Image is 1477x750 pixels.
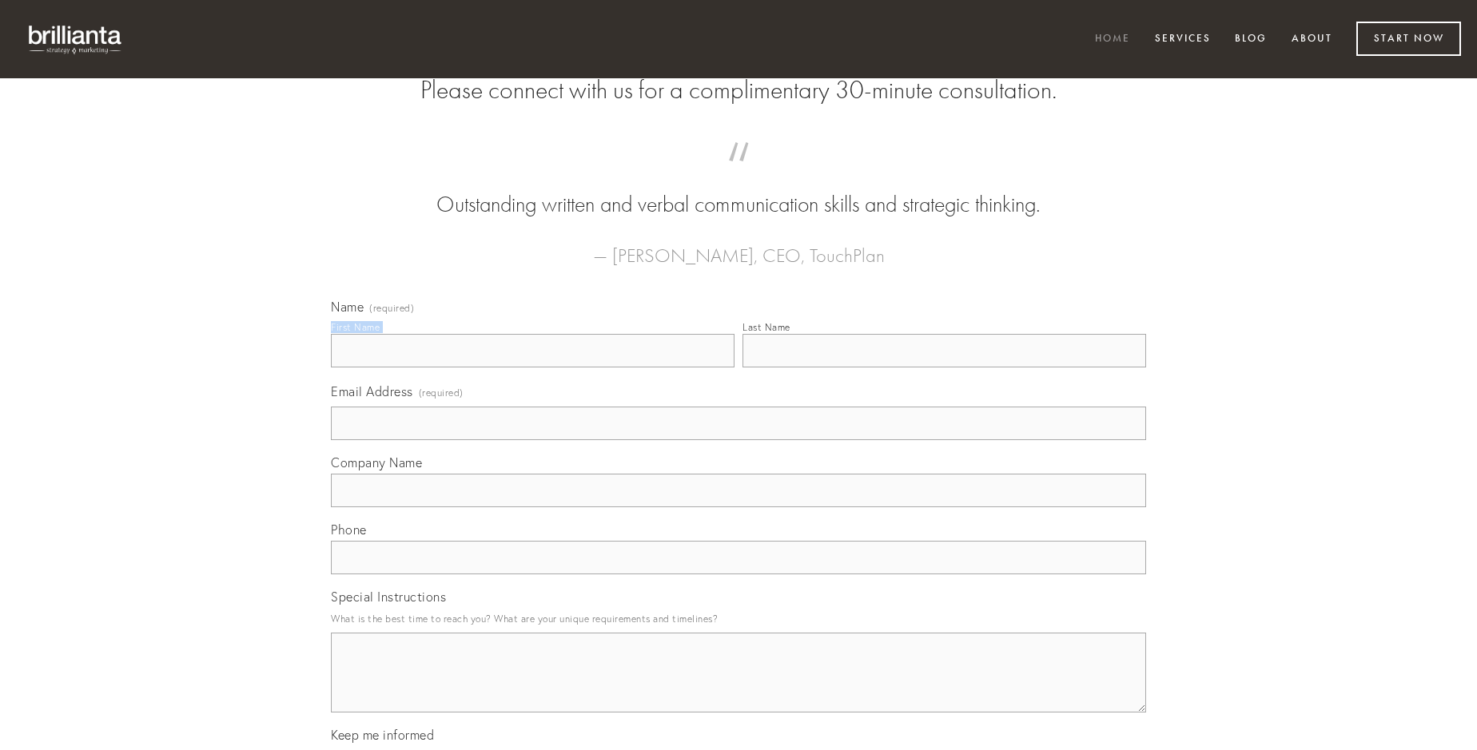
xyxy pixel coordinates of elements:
[419,382,464,403] span: (required)
[331,454,422,470] span: Company Name
[742,321,790,333] div: Last Name
[1145,26,1221,53] a: Services
[331,383,413,399] span: Email Address
[331,727,434,743] span: Keep me informed
[1356,22,1461,56] a: Start Now
[331,608,1146,629] p: What is the best time to reach you? What are your unique requirements and timelines?
[331,522,367,538] span: Phone
[16,16,136,62] img: brillianta - research, strategy, marketing
[1085,26,1141,53] a: Home
[356,158,1121,220] blockquote: Outstanding written and verbal communication skills and strategic thinking.
[356,158,1121,189] span: “
[369,304,414,313] span: (required)
[1224,26,1277,53] a: Blog
[331,589,446,605] span: Special Instructions
[356,220,1121,272] figcaption: — [PERSON_NAME], CEO, TouchPlan
[331,321,380,333] div: First Name
[331,299,364,315] span: Name
[331,75,1146,105] h2: Please connect with us for a complimentary 30-minute consultation.
[1281,26,1343,53] a: About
